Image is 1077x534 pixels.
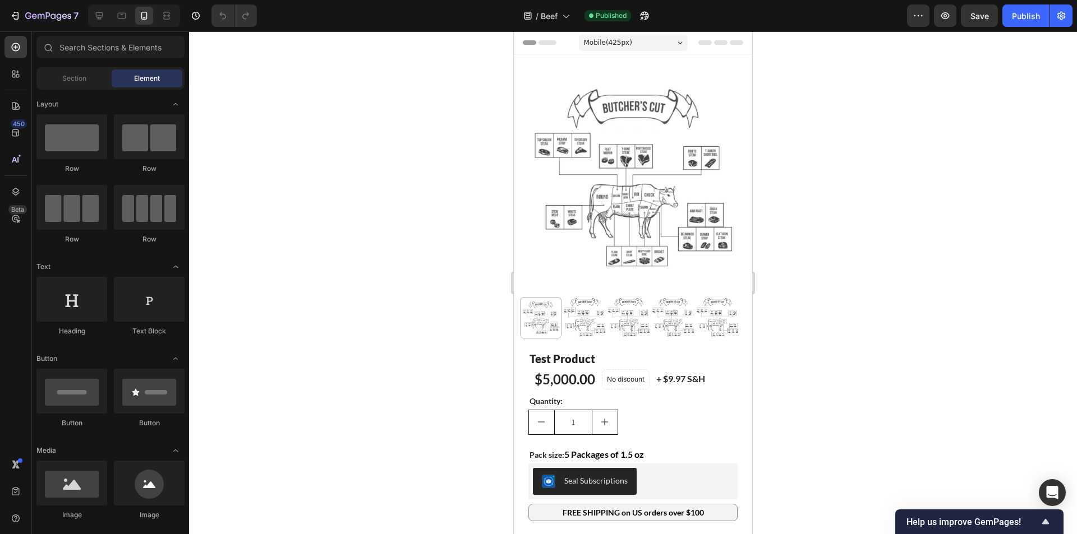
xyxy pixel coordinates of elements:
[970,11,989,21] span: Save
[36,36,185,58] input: Search Sections & Elements
[36,418,107,428] div: Button
[114,418,185,428] div: Button
[4,4,84,27] button: 7
[1002,4,1050,27] button: Publish
[167,258,185,276] span: Toggle open
[62,73,86,83] span: Section
[36,164,107,174] div: Row
[961,4,998,27] button: Save
[36,510,107,520] div: Image
[1039,479,1066,506] div: Open Intercom Messenger
[114,510,185,520] div: Image
[114,164,185,174] div: Row
[73,9,79,22] p: 7
[514,31,752,534] iframe: Design area
[1012,10,1040,22] div: Publish
[167,442,185,459] span: Toggle open
[11,119,27,128] div: 450
[536,10,538,22] span: /
[114,326,185,336] div: Text Block
[36,326,107,336] div: Heading
[114,234,185,244] div: Row
[906,517,1039,527] span: Help us improve GemPages!
[36,445,56,456] span: Media
[167,95,185,113] span: Toggle open
[167,350,185,368] span: Toggle open
[36,234,107,244] div: Row
[541,10,558,22] span: Beef
[596,11,627,21] span: Published
[906,515,1052,528] button: Show survey - Help us improve GemPages!
[8,205,27,214] div: Beta
[36,99,58,109] span: Layout
[134,73,160,83] span: Element
[36,354,57,364] span: Button
[36,262,50,272] span: Text
[211,4,257,27] div: Undo/Redo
